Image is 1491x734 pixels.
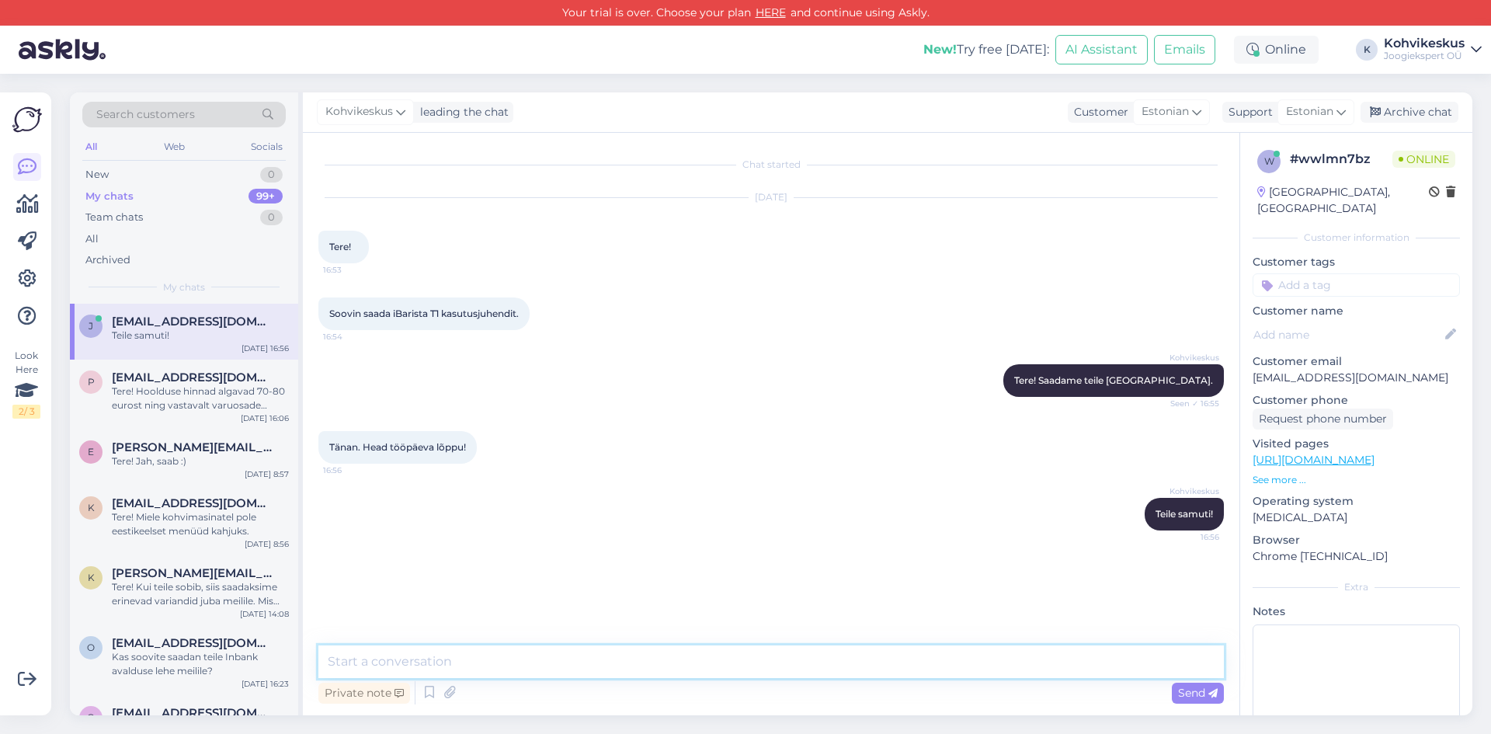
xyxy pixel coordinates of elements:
div: Teile samuti! [112,329,289,343]
p: Customer phone [1253,392,1460,409]
div: [DATE] 16:23 [242,678,289,690]
span: 16:54 [323,331,381,343]
div: Socials [248,137,286,157]
p: Customer name [1253,303,1460,319]
div: Try free [DATE]: [923,40,1049,59]
div: All [85,231,99,247]
a: KohvikeskusJoogiekspert OÜ [1384,37,1482,62]
div: Tere! Miele kohvimasinatel pole eestikeelset menüüd kahjuks. [112,510,289,538]
span: Tere! [329,241,351,252]
b: New! [923,42,957,57]
p: See more ... [1253,473,1460,487]
div: K [1356,39,1378,61]
div: 0 [260,210,283,225]
span: j [89,320,93,332]
span: Online [1392,151,1455,168]
span: Kohvikeskus [1161,485,1219,497]
img: Askly Logo [12,105,42,134]
div: Joogiekspert OÜ [1384,50,1465,62]
div: [GEOGRAPHIC_DATA], [GEOGRAPHIC_DATA] [1257,184,1429,217]
p: [MEDICAL_DATA] [1253,510,1460,526]
div: Tere! Hoolduse hinnad algavad 70-80 eurost ning vastavalt varuosade kulule kujuneb lõplik hind. [112,384,289,412]
a: HERE [751,5,791,19]
div: Web [161,137,188,157]
div: Customer information [1253,231,1460,245]
div: Extra [1253,580,1460,594]
span: My chats [163,280,205,294]
span: o [87,642,95,653]
p: Chrome [TECHNICAL_ID] [1253,548,1460,565]
div: [DATE] 8:56 [245,538,289,550]
span: Send [1178,686,1218,700]
span: Search customers [96,106,195,123]
div: Request phone number [1253,409,1393,430]
p: Browser [1253,532,1460,548]
div: 2 / 3 [12,405,40,419]
p: Visited pages [1253,436,1460,452]
p: Customer tags [1253,254,1460,270]
div: My chats [85,189,134,204]
input: Add a tag [1253,273,1460,297]
span: o [87,711,95,723]
input: Add name [1253,326,1442,343]
span: Seen ✓ 16:55 [1161,398,1219,409]
p: Operating system [1253,493,1460,510]
button: AI Assistant [1055,35,1148,64]
span: Kohvikeskus [1161,352,1219,364]
span: kristi.harm1@gmail.com [112,566,273,580]
div: All [82,137,100,157]
span: Tänan. Head tööpäeva lõppu! [329,441,466,453]
div: # wwlmn7bz [1290,150,1392,169]
div: Support [1222,104,1273,120]
span: Soovin saada iBarista T1 kasutusjuhendit. [329,308,519,319]
div: [DATE] 8:57 [245,468,289,480]
div: [DATE] 14:08 [240,608,289,620]
div: Team chats [85,210,143,225]
div: [DATE] 16:56 [242,343,289,354]
div: [DATE] 16:06 [241,412,289,424]
div: Tere! Kui teile sobib, siis saadaksime erinevad variandid juba meilile. Mis linnast ja koolist te... [112,580,289,608]
div: Archive chat [1361,102,1458,123]
div: Customer [1068,104,1128,120]
div: New [85,167,109,183]
p: [EMAIL_ADDRESS][DOMAIN_NAME] [1253,370,1460,386]
span: evely.pahk@mail.ee [112,440,273,454]
div: Archived [85,252,130,268]
div: leading the chat [414,104,509,120]
span: ooberst@hotmail.com [112,706,273,720]
div: [DATE] [318,190,1224,204]
span: k [88,572,95,583]
div: Chat started [318,158,1224,172]
button: Emails [1154,35,1215,64]
span: Teile samuti! [1156,508,1213,520]
span: 16:56 [1161,531,1219,543]
div: Online [1234,36,1319,64]
span: Kohvikeskus [325,103,393,120]
p: Notes [1253,604,1460,620]
span: p [88,376,95,388]
span: k [88,502,95,513]
span: 16:56 [323,464,381,476]
span: e [88,446,94,457]
a: [URL][DOMAIN_NAME] [1253,453,1375,467]
span: Estonian [1286,103,1333,120]
span: Estonian [1142,103,1189,120]
span: 16:53 [323,264,381,276]
span: priit.tiit@adven.com [112,370,273,384]
div: Kas soovite saadan teile Inbank avalduse lehe meilile? [112,650,289,678]
span: Tere! Saadame teile [GEOGRAPHIC_DATA]. [1014,374,1213,386]
p: Customer email [1253,353,1460,370]
div: Kohvikeskus [1384,37,1465,50]
div: 0 [260,167,283,183]
div: Private note [318,683,410,704]
span: kati42@hot.ee [112,496,273,510]
span: oksanagriffel5@gmail.com [112,636,273,650]
div: Look Here [12,349,40,419]
span: jaakoras@gmail.com [112,315,273,329]
span: w [1264,155,1274,167]
div: Tere! Jah, saab :) [112,454,289,468]
div: 99+ [248,189,283,204]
